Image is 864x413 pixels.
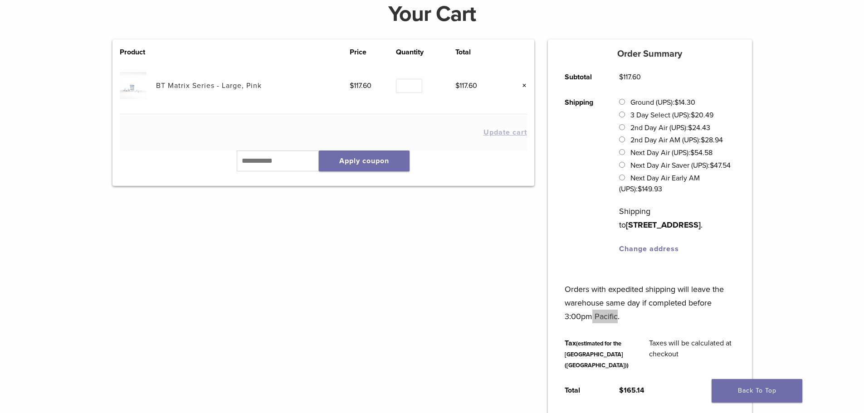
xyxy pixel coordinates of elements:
[691,111,713,120] bdi: 20.49
[455,47,502,58] th: Total
[630,148,713,157] label: Next Day Air (UPS):
[156,81,262,90] a: BT Matrix Series - Large, Pink
[396,47,455,58] th: Quantity
[515,80,527,92] a: Remove this item
[691,111,695,120] span: $
[350,81,371,90] bdi: 117.60
[548,49,752,59] h5: Order Summary
[455,81,477,90] bdi: 117.60
[555,90,609,262] th: Shipping
[701,136,705,145] span: $
[639,330,745,378] td: Taxes will be calculated at checkout
[120,72,146,99] img: BT Matrix Series - Large, Pink
[712,379,802,403] a: Back To Top
[619,204,735,232] p: Shipping to .
[710,161,731,170] bdi: 47.54
[690,148,713,157] bdi: 54.58
[619,73,623,82] span: $
[638,185,642,194] span: $
[120,47,156,58] th: Product
[630,161,731,170] label: Next Day Air Saver (UPS):
[555,330,639,378] th: Tax
[106,3,759,25] h1: Your Cart
[674,98,679,107] span: $
[688,123,710,132] bdi: 24.43
[619,73,641,82] bdi: 117.60
[619,386,644,395] bdi: 165.14
[701,136,723,145] bdi: 28.94
[630,136,723,145] label: 2nd Day Air AM (UPS):
[630,123,710,132] label: 2nd Day Air (UPS):
[455,81,459,90] span: $
[555,378,609,403] th: Total
[630,98,695,107] label: Ground (UPS):
[483,129,527,136] button: Update cart
[350,47,396,58] th: Price
[555,64,609,90] th: Subtotal
[565,269,735,323] p: Orders with expedited shipping will leave the warehouse same day if completed before 3:00pm Pacific.
[638,185,662,194] bdi: 149.93
[674,98,695,107] bdi: 14.30
[690,148,694,157] span: $
[350,81,354,90] span: $
[619,386,624,395] span: $
[319,151,410,171] button: Apply coupon
[626,220,701,230] strong: [STREET_ADDRESS]
[619,244,679,253] a: Change address
[688,123,692,132] span: $
[630,111,713,120] label: 3 Day Select (UPS):
[565,340,629,369] small: (estimated for the [GEOGRAPHIC_DATA] ([GEOGRAPHIC_DATA]))
[710,161,714,170] span: $
[619,174,699,194] label: Next Day Air Early AM (UPS):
